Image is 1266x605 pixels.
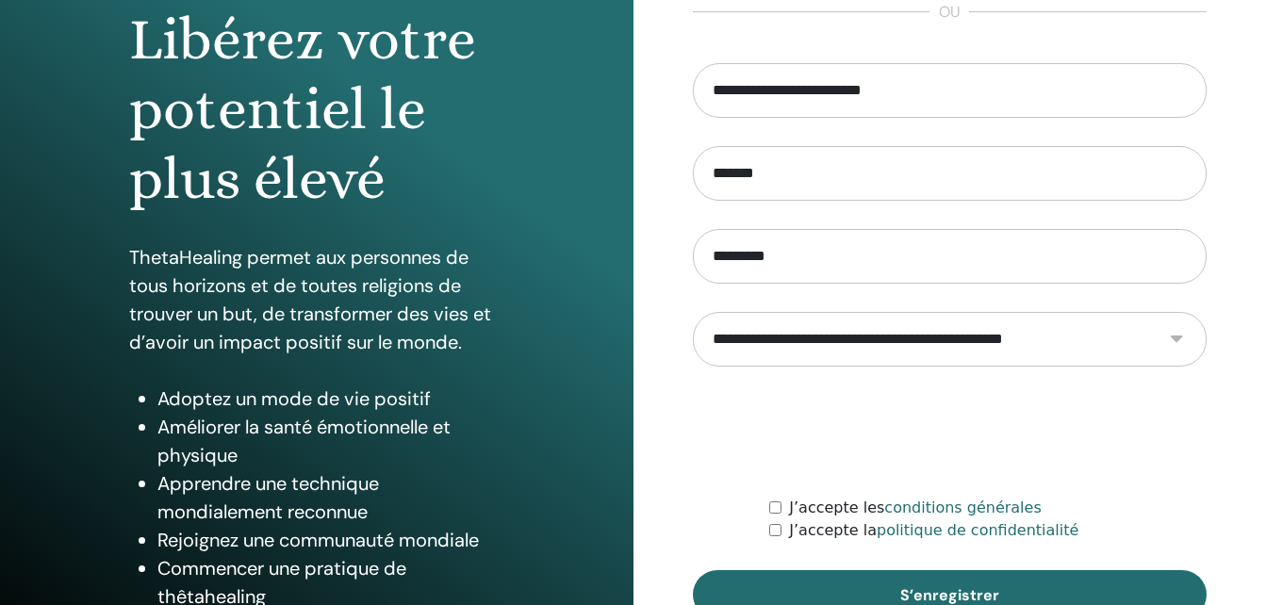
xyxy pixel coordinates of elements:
[157,413,504,469] li: Améliorer la santé émotionnelle et physique
[129,5,504,215] h1: Libérez votre potentiel le plus élevé
[900,585,999,605] span: S’enregistrer
[157,384,504,413] li: Adoptez un mode de vie positif
[789,499,1041,516] font: J’accepte les
[129,243,504,356] p: ThetaHealing permet aux personnes de tous horizons et de toutes religions de trouver un but, de t...
[157,469,504,526] li: Apprendre une technique mondialement reconnue
[929,1,969,24] span: ou
[789,521,1078,539] font: J’accepte la
[884,499,1041,516] a: conditions générales
[877,521,1078,539] a: politique de confidentialité
[157,526,504,554] li: Rejoignez une communauté mondiale
[806,395,1093,468] iframe: reCAPTCHA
